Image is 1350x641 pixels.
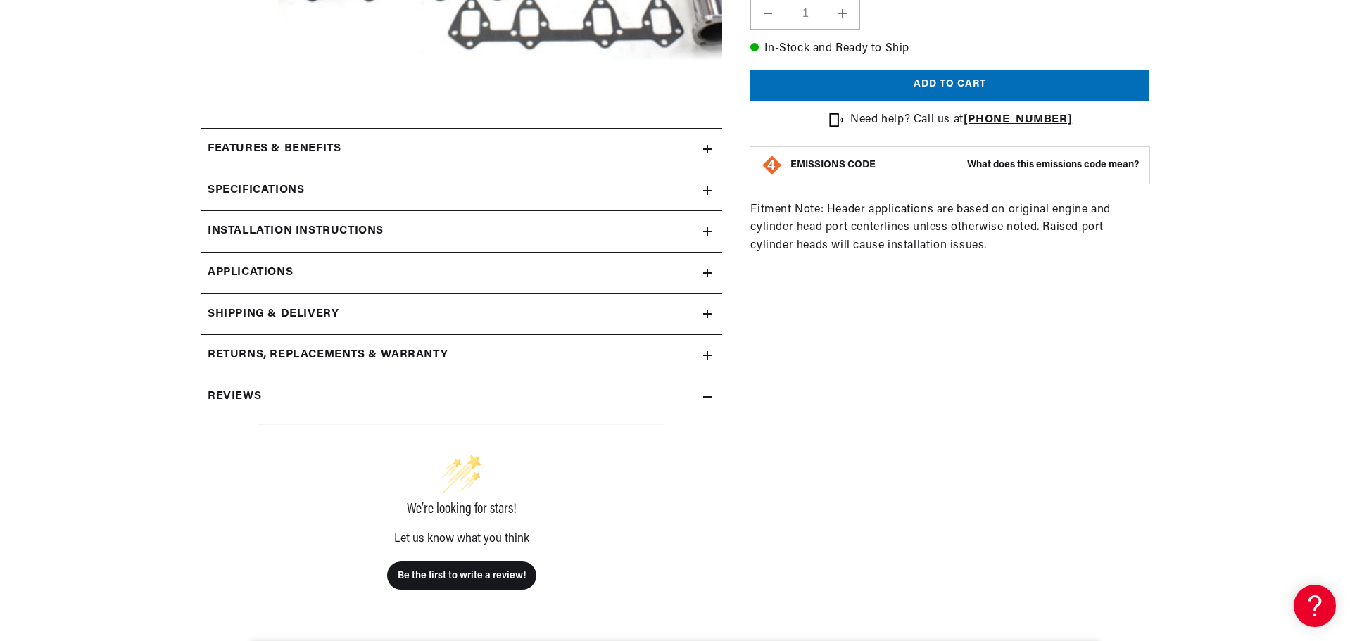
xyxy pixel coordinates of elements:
button: Be the first to write a review! [387,561,536,590]
span: Applications [208,264,293,282]
summary: Reviews [201,376,722,417]
a: Applications [201,253,722,294]
div: Let us know what you think [258,533,664,545]
h2: Returns, Replacements & Warranty [208,346,448,364]
div: We’re looking for stars! [258,502,664,516]
p: Need help? Call us at [850,111,1072,129]
p: In-Stock and Ready to Ship [750,40,1149,58]
img: Emissions code [761,154,783,177]
h2: Specifications [208,182,304,200]
button: EMISSIONS CODEWhat does this emissions code mean? [790,159,1139,172]
h2: Features & Benefits [208,140,341,158]
summary: Specifications [201,170,722,211]
h2: Reviews [208,388,261,406]
div: customer reviews [208,417,715,639]
summary: Returns, Replacements & Warranty [201,335,722,376]
h2: Shipping & Delivery [208,305,339,324]
summary: Installation instructions [201,211,722,252]
strong: EMISSIONS CODE [790,160,876,170]
summary: Shipping & Delivery [201,294,722,335]
h2: Installation instructions [208,222,384,241]
button: Add to cart [750,70,1149,101]
strong: What does this emissions code mean? [967,160,1139,170]
a: [PHONE_NUMBER] [964,114,1072,125]
summary: Features & Benefits [201,129,722,170]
